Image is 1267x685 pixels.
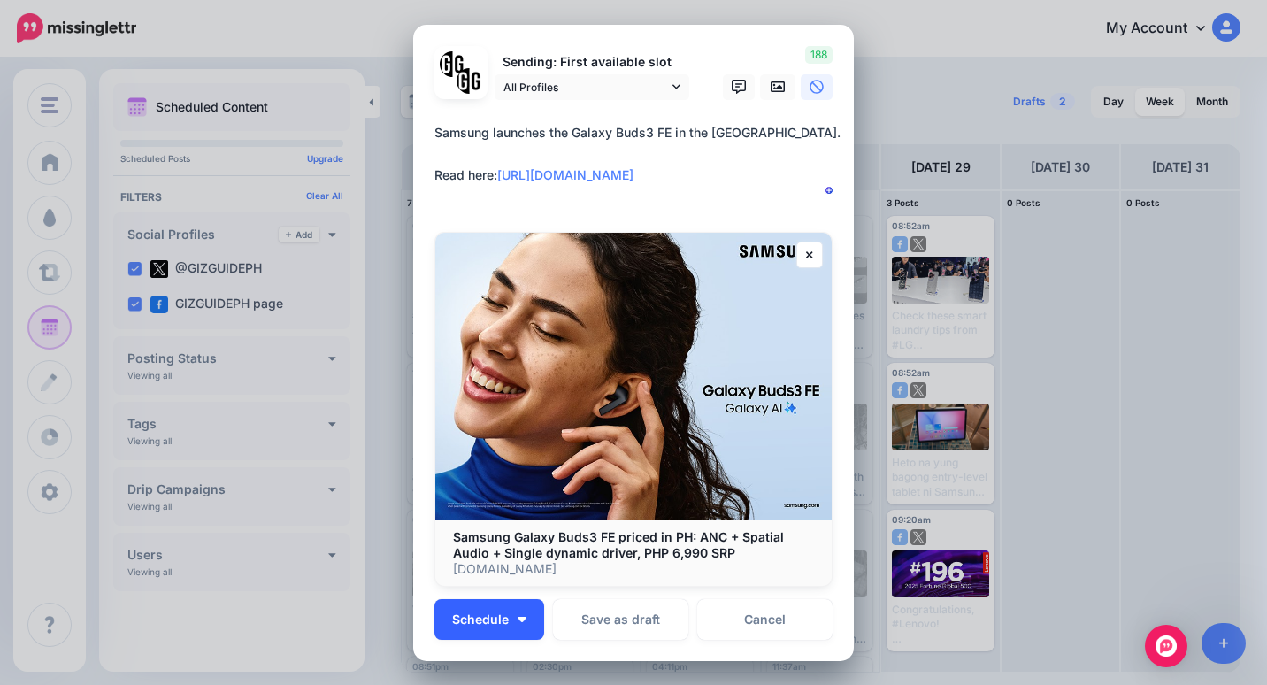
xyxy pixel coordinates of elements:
[453,561,814,577] p: [DOMAIN_NAME]
[457,68,482,94] img: JT5sWCfR-79925.png
[495,74,689,100] a: All Profiles
[518,617,526,622] img: arrow-down-white.png
[434,122,841,207] textarea: To enrich screen reader interactions, please activate Accessibility in Grammarly extension settings
[805,46,833,64] span: 188
[452,613,509,626] span: Schedule
[440,51,465,77] img: 353459792_649996473822713_4483302954317148903_n-bsa138318.png
[434,599,544,640] button: Schedule
[697,599,833,640] a: Cancel
[434,122,841,186] div: Samsung launches the Galaxy Buds3 FE in the [GEOGRAPHIC_DATA]. Read here:
[495,52,689,73] p: Sending: First available slot
[1145,625,1187,667] div: Open Intercom Messenger
[453,529,784,560] b: Samsung Galaxy Buds3 FE priced in PH: ANC + Spatial Audio + Single dynamic driver, PHP 6,990 SRP
[503,78,668,96] span: All Profiles
[553,599,688,640] button: Save as draft
[435,233,832,520] img: Samsung Galaxy Buds3 FE priced in PH: ANC + Spatial Audio + Single dynamic driver, PHP 6,990 SRP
